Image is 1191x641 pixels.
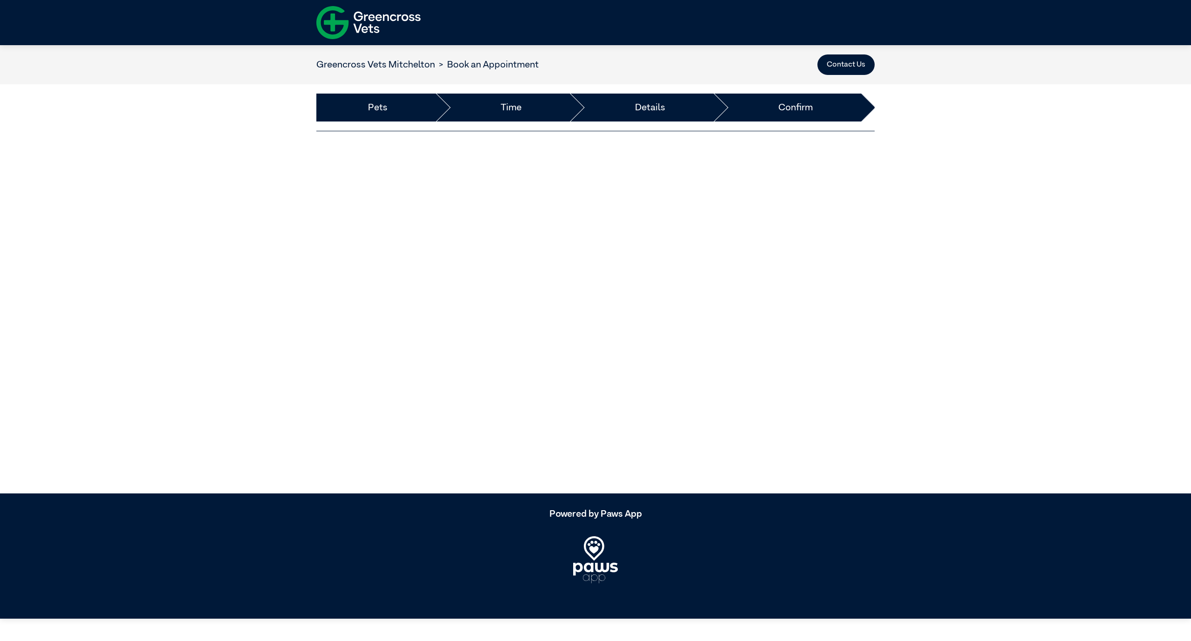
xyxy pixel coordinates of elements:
button: Contact Us [817,54,875,75]
a: Confirm [778,101,813,115]
a: Details [635,101,665,115]
a: Pets [368,101,388,115]
img: f-logo [316,2,421,43]
img: PawsApp [573,536,618,583]
a: Greencross Vets Mitchelton [316,60,435,69]
a: Time [501,101,522,115]
h5: Powered by Paws App [316,508,875,520]
nav: breadcrumb [316,58,539,72]
li: Book an Appointment [435,58,539,72]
